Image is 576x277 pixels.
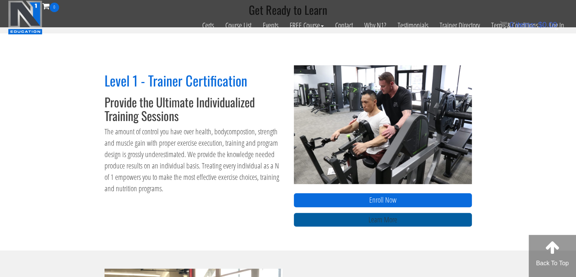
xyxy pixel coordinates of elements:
[294,193,472,207] a: Enroll Now
[105,95,283,122] h3: Provide the Ultimate Individualized Training Sessions
[485,12,544,39] a: Terms & Conditions
[294,213,472,227] a: Learn More
[538,20,542,29] span: $
[500,20,557,29] a: 0 items: $0.00
[392,12,434,39] a: Testimonials
[500,21,507,28] img: icon11.png
[50,3,59,12] span: 0
[284,12,329,39] a: FREE Course
[538,20,557,29] bdi: 0.00
[516,20,536,29] span: items:
[359,12,392,39] a: Why N1?
[257,12,284,39] a: Events
[105,126,283,194] p: The amount of control you have over health, bodycompostion, strength and muscle gain with proper ...
[42,1,59,11] a: 0
[105,73,283,88] h2: Level 1 - Trainer Certification
[197,12,220,39] a: Certs
[220,12,257,39] a: Course List
[509,20,514,29] span: 0
[329,12,359,39] a: Contact
[529,259,576,268] p: Back To Top
[544,12,570,39] a: Log In
[434,12,485,39] a: Trainer Directory
[294,65,472,184] img: n1-trainer
[8,0,42,35] img: n1-education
